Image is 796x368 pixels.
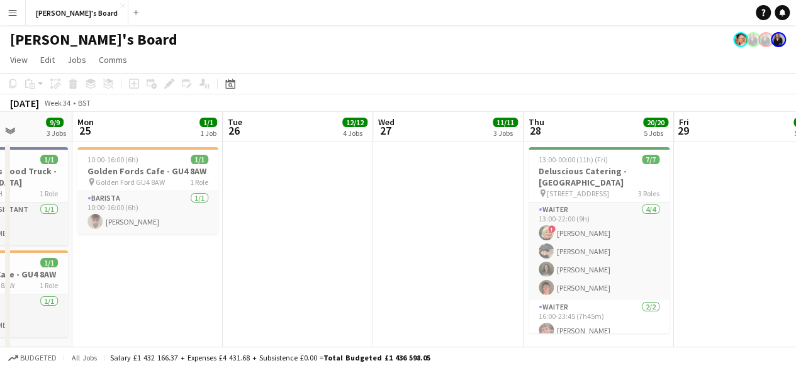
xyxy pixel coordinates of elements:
app-user-avatar: Fran Dancona [733,32,748,47]
span: Golden Ford GU4 8AW [96,177,165,187]
span: Edit [40,54,55,65]
span: 7/7 [642,155,659,164]
span: 1/1 [199,118,217,127]
a: Jobs [62,52,91,68]
span: All jobs [69,353,99,362]
app-user-avatar: Thomasina Dixon [758,32,773,47]
a: Comms [94,52,132,68]
span: 1/1 [40,258,58,267]
span: Wed [378,116,395,128]
span: 9/9 [46,118,64,127]
span: 28 [527,123,544,138]
span: 1/1 [40,155,58,164]
app-job-card: 13:00-00:00 (11h) (Fri)7/7Deluscious Catering - [GEOGRAPHIC_DATA] [STREET_ADDRESS]3 RolesWaiter4/... [529,147,670,333]
app-card-role: Waiter2/216:00-23:45 (7h45m)[PERSON_NAME] [529,300,670,361]
app-card-role: Barista1/110:00-16:00 (6h)[PERSON_NAME] [77,191,218,234]
span: [STREET_ADDRESS] [547,189,609,198]
span: 27 [376,123,395,138]
div: 5 Jobs [644,128,668,138]
span: Total Budgeted £1 436 598.05 [323,353,430,362]
div: Salary £1 432 166.37 + Expenses £4 431.68 + Subsistence £0.00 = [110,353,430,362]
div: 1 Job [200,128,216,138]
app-job-card: 10:00-16:00 (6h)1/1Golden Fords Cafe - GU4 8AW Golden Ford GU4 8AW1 RoleBarista1/110:00-16:00 (6h... [77,147,218,234]
span: 12/12 [342,118,367,127]
button: Budgeted [6,351,59,365]
span: 3 Roles [638,189,659,198]
span: Comms [99,54,127,65]
a: View [5,52,33,68]
button: [PERSON_NAME]'s Board [26,1,128,25]
div: 4 Jobs [343,128,367,138]
span: 13:00-00:00 (11h) (Fri) [539,155,608,164]
span: 11/11 [493,118,518,127]
span: 1 Role [40,281,58,290]
span: ! [548,225,556,233]
span: Mon [77,116,94,128]
h1: [PERSON_NAME]'s Board [10,30,177,49]
h3: Golden Fords Cafe - GU4 8AW [77,165,218,177]
h3: Deluscious Catering - [GEOGRAPHIC_DATA] [529,165,670,188]
span: 1 Role [190,177,208,187]
span: 1/1 [191,155,208,164]
div: 3 Jobs [493,128,517,138]
span: 10:00-16:00 (6h) [87,155,138,164]
span: Tue [228,116,242,128]
span: View [10,54,28,65]
span: Fri [679,116,689,128]
div: BST [78,98,91,108]
app-user-avatar: Thomasina Dixon [771,32,786,47]
span: Jobs [67,54,86,65]
span: Thu [529,116,544,128]
span: 25 [76,123,94,138]
span: 1 Role [40,189,58,198]
span: 29 [677,123,689,138]
div: [DATE] [10,97,39,109]
span: Week 34 [42,98,73,108]
span: 26 [226,123,242,138]
span: 20/20 [643,118,668,127]
a: Edit [35,52,60,68]
app-user-avatar: Thomasina Dixon [746,32,761,47]
app-card-role: Waiter4/413:00-22:00 (9h)![PERSON_NAME][PERSON_NAME][PERSON_NAME][PERSON_NAME] [529,203,670,300]
span: Budgeted [20,354,57,362]
div: 3 Jobs [47,128,66,138]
